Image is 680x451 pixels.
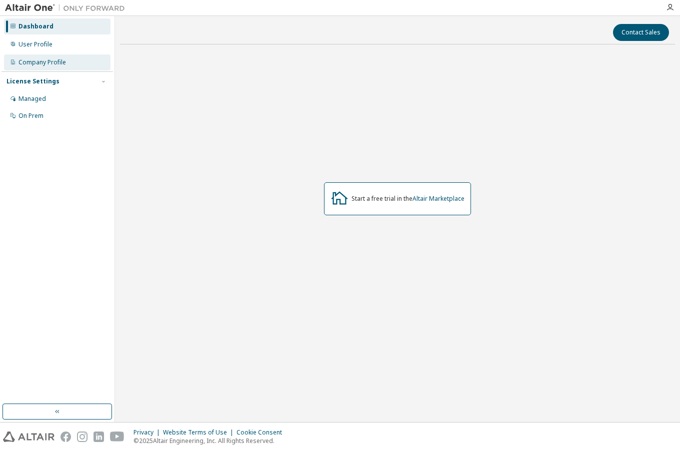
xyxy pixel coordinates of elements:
div: Privacy [133,429,163,437]
div: Start a free trial in the [351,195,464,203]
img: youtube.svg [110,432,124,442]
div: User Profile [18,40,52,48]
p: © 2025 Altair Engineering, Inc. All Rights Reserved. [133,437,288,445]
div: Company Profile [18,58,66,66]
button: Contact Sales [613,24,669,41]
img: facebook.svg [60,432,71,442]
div: Cookie Consent [236,429,288,437]
img: linkedin.svg [93,432,104,442]
a: Altair Marketplace [412,194,464,203]
img: Altair One [5,3,130,13]
div: License Settings [6,77,59,85]
img: altair_logo.svg [3,432,54,442]
div: Website Terms of Use [163,429,236,437]
img: instagram.svg [77,432,87,442]
div: Dashboard [18,22,53,30]
div: On Prem [18,112,43,120]
div: Managed [18,95,46,103]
